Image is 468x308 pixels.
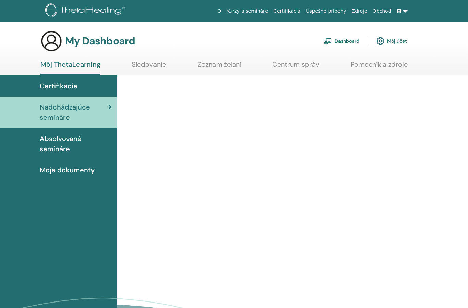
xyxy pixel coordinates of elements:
a: Zdroje [349,5,370,17]
a: Sledovanie [132,60,166,74]
a: Centrum správ [272,60,319,74]
img: cog.svg [376,35,384,47]
a: Obchod [370,5,394,17]
a: Úspešné príbehy [303,5,349,17]
a: Kurzy a semináre [224,5,271,17]
a: O [214,5,224,17]
span: Nadchádzajúce semináre [40,102,108,123]
a: Môj účet [376,34,407,49]
a: Zoznam želaní [198,60,241,74]
span: Moje dokumenty [40,165,95,175]
img: generic-user-icon.jpg [40,30,62,52]
a: Dashboard [324,34,359,49]
h3: My Dashboard [65,35,135,47]
img: chalkboard-teacher.svg [324,38,332,44]
a: Môj ThetaLearning [40,60,100,75]
span: Certifikácie [40,81,77,91]
a: Pomocník a zdroje [350,60,408,74]
img: logo.png [45,3,127,19]
span: Absolvované semináre [40,133,112,154]
a: Certifikácia [271,5,303,17]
